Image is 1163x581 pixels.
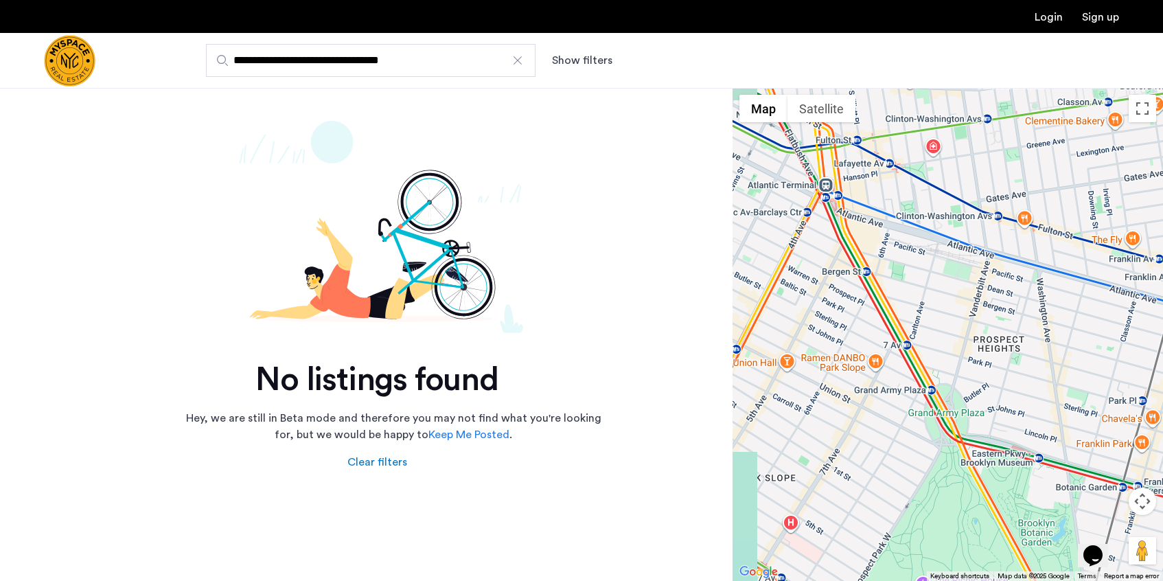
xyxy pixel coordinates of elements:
[1035,12,1063,23] a: Login
[44,121,710,333] img: not-found
[998,573,1070,580] span: Map data ©2025 Google
[1129,95,1156,122] button: Toggle fullscreen view
[181,410,606,443] p: Hey, we are still in Beta mode and therefore you may not find what you're looking for, but we wou...
[1129,537,1156,565] button: Drag Pegman onto the map to open Street View
[44,35,95,87] img: logo
[736,563,781,581] a: Open this area in Google Maps (opens a new window)
[347,454,407,470] div: Clear filters
[1082,12,1119,23] a: Registration
[739,95,787,122] button: Show street map
[552,52,612,69] button: Show or hide filters
[930,571,989,581] button: Keyboard shortcuts
[428,426,509,443] a: Keep Me Posted
[1129,488,1156,515] button: Map camera controls
[206,44,536,77] input: Apartment Search
[44,35,95,87] a: Cazamio Logo
[736,563,781,581] img: Google
[1078,526,1122,567] iframe: chat widget
[44,361,710,399] h2: No listings found
[1078,571,1096,581] a: Terms (opens in new tab)
[787,95,855,122] button: Show satellite imagery
[1104,571,1159,581] a: Report a map error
